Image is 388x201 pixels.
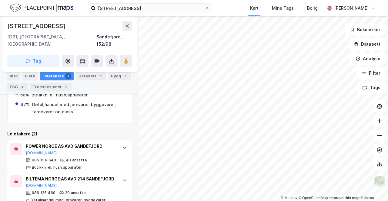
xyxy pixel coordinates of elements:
div: BILTEMA NORGE AS AVD 214 SANDEFJORD [26,175,116,183]
div: 1 [98,73,104,79]
button: Filter [356,67,386,79]
iframe: Chat Widget [358,172,388,201]
div: Bygg [109,72,131,80]
div: 1 [19,84,25,90]
div: Butikkh. el. hush.apparater [32,91,88,99]
a: OpenStreetMap [299,196,328,200]
div: Eiere [22,72,38,80]
button: Analyse [350,53,386,65]
div: Transaksjoner [30,83,72,91]
div: [STREET_ADDRESS] [7,21,67,31]
div: Detaljhandel med jernvarer, byggevarer, fargevarer og glass [32,101,124,115]
div: Butikkh. el. hush.apparater [32,165,82,170]
button: [DOMAIN_NAME] [26,151,57,155]
button: Bokmerker [345,24,386,36]
input: Søk på adresse, matrikkel, gårdeiere, leietakere eller personer [95,4,204,13]
div: ESG [7,83,28,91]
div: Kontrollprogram for chat [358,172,388,201]
button: Tags [357,82,386,94]
div: 985 154 643 [32,158,56,163]
div: 5 [63,84,69,90]
div: Bolig [307,5,318,12]
div: 58% [20,91,29,99]
div: Leietakere (2) [7,130,132,138]
button: Tag [7,55,59,67]
button: Datasett [349,38,386,50]
div: POWER NORGE AS AVD SANDEFJORD [26,143,116,150]
img: logo.f888ab2527a4732fd821a326f86c7f29.svg [10,3,73,13]
div: Sandefjord, 152/98 [96,33,132,48]
div: Leietakere [40,72,74,80]
div: Datasett [76,72,106,80]
div: [PERSON_NAME] [334,5,369,12]
div: 42% [20,101,30,108]
div: Info [7,72,20,80]
div: 2 [65,73,71,79]
a: Mapbox [281,196,297,200]
button: [DOMAIN_NAME] [26,183,57,188]
div: 986 125 469 [32,190,55,195]
div: 40 ansatte [66,158,87,163]
div: 29 ansatte [65,190,86,195]
div: Mine Tags [272,5,294,12]
div: 3221, [GEOGRAPHIC_DATA], [GEOGRAPHIC_DATA] [7,33,96,48]
a: Improve this map [329,196,360,200]
div: 1 [122,73,129,79]
div: Kart [250,5,259,12]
